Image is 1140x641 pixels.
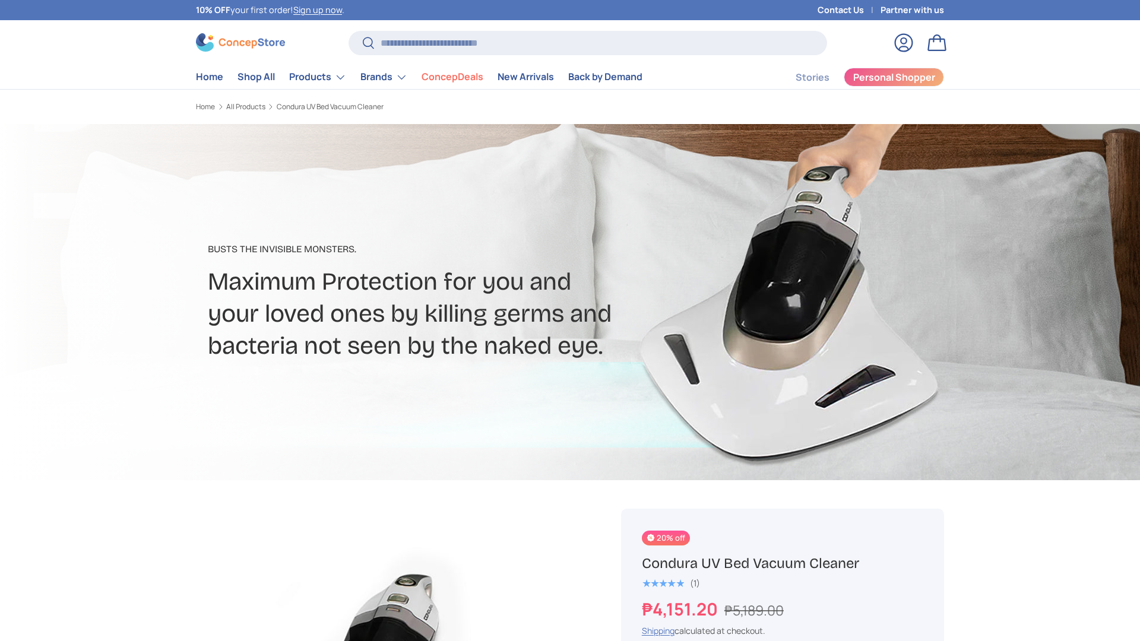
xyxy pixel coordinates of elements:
[353,65,414,89] summary: Brands
[208,242,664,256] p: Busts The Invisible Monsters​.
[208,266,664,362] h2: Maximum Protection for you and your loved ones by killing germs and bacteria not seen by the nake...
[196,65,642,89] nav: Primary
[642,625,674,636] a: Shipping
[642,531,690,545] span: 20% off
[642,554,923,573] h1: Condura UV Bed Vacuum Cleaner
[690,579,700,588] div: (1)
[853,72,935,82] span: Personal Shopper
[642,577,684,589] span: ★★★★★
[767,65,944,89] nav: Secondary
[289,65,346,89] a: Products
[196,101,593,112] nav: Breadcrumbs
[196,103,215,110] a: Home
[724,601,784,620] s: ₱5,189.00
[196,33,285,52] img: ConcepStore
[642,576,700,589] a: 5.0 out of 5.0 stars (1)
[881,4,944,17] a: Partner with us
[237,65,275,88] a: Shop All
[796,66,829,89] a: Stories
[282,65,353,89] summary: Products
[196,4,230,15] strong: 10% OFF
[196,4,344,17] p: your first order! .
[844,68,944,87] a: Personal Shopper
[226,103,265,110] a: All Products
[642,624,923,637] div: calculated at checkout.
[293,4,342,15] a: Sign up now
[277,103,384,110] a: Condura UV Bed Vacuum Cleaner
[818,4,881,17] a: Contact Us
[642,578,684,589] div: 5.0 out of 5.0 stars
[568,65,642,88] a: Back by Demand
[196,65,223,88] a: Home
[498,65,554,88] a: New Arrivals
[642,597,721,621] strong: ₱4,151.20
[422,65,483,88] a: ConcepDeals
[360,65,407,89] a: Brands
